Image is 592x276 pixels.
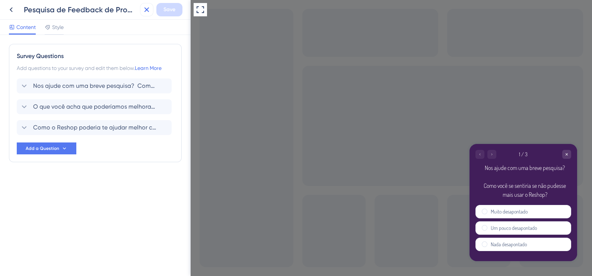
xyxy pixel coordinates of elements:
a: Learn More [135,65,162,71]
span: Content [16,23,36,32]
div: Pesquisa de Feedback de Produto [24,4,137,15]
button: Add a Question [17,142,76,154]
span: Nos ajude com uma breve pesquisa? Como você se sentiria se não pudesse mais usar o Reshop? [33,81,156,90]
div: Survey Questions [17,52,174,61]
span: Style [52,23,64,32]
button: Save [156,3,182,16]
iframe: UserGuiding Survey [279,144,386,261]
span: O que você acha que poderíamos melhorar ou adicionar ao [produto/serviço]? [33,102,156,111]
span: Como o Reshop poderia te ajudar melhor com dados no dia a dia? [33,123,156,132]
span: Add a Question [26,145,59,151]
div: Add questions to your survey and edit them below. [17,64,174,73]
span: Save [163,5,175,14]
